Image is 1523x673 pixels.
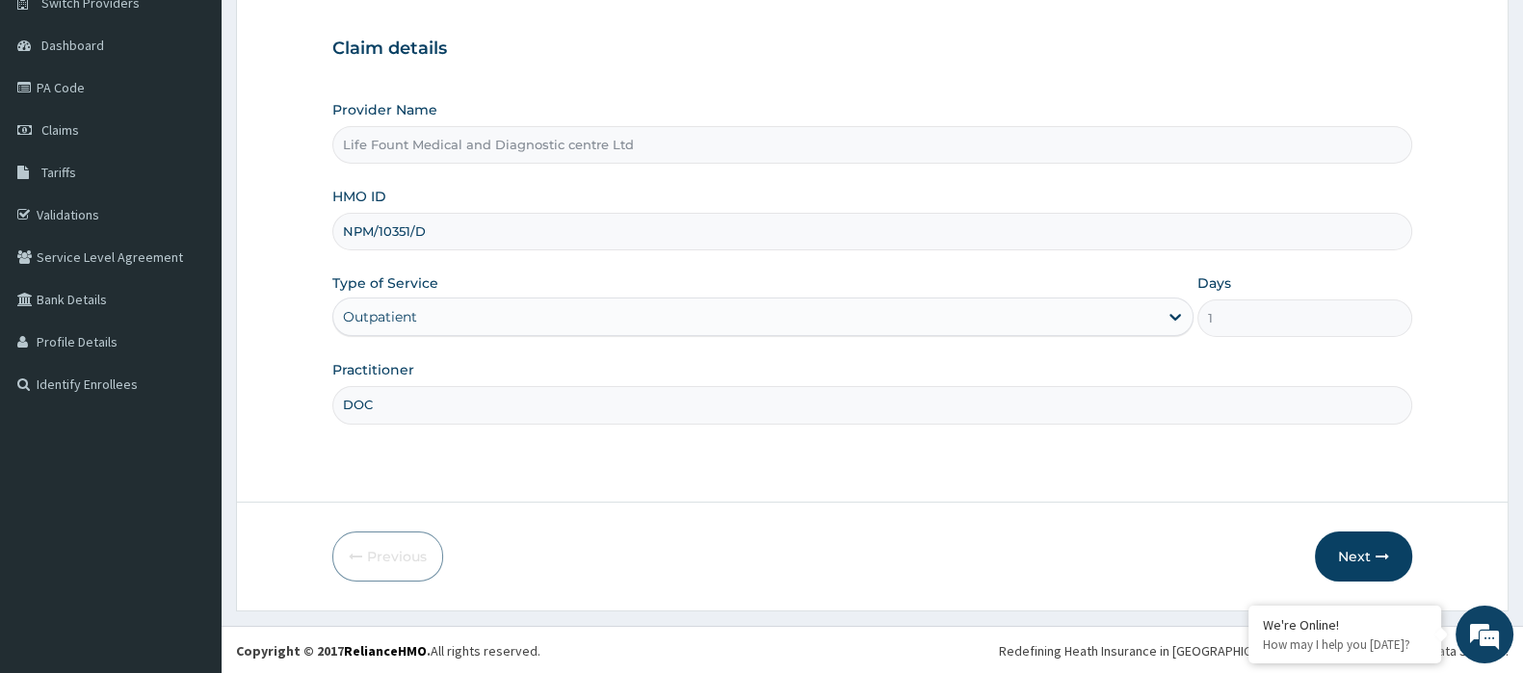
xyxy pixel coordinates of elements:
[344,642,427,660] a: RelianceHMO
[332,386,1412,424] input: Enter Name
[332,100,437,119] label: Provider Name
[1263,616,1427,634] div: We're Online!
[236,642,431,660] strong: Copyright © 2017 .
[332,187,386,206] label: HMO ID
[41,164,76,181] span: Tariffs
[999,641,1509,660] div: Redefining Heath Insurance in [GEOGRAPHIC_DATA] using Telemedicine and Data Science!
[332,213,1412,250] input: Enter HMO ID
[41,37,104,54] span: Dashboard
[343,307,417,326] div: Outpatient
[332,360,414,379] label: Practitioner
[41,121,79,139] span: Claims
[1197,273,1231,293] label: Days
[1315,531,1412,582] button: Next
[332,39,1412,60] h3: Claim details
[332,273,438,293] label: Type of Service
[332,531,443,582] button: Previous
[1263,636,1427,653] p: How may I help you today?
